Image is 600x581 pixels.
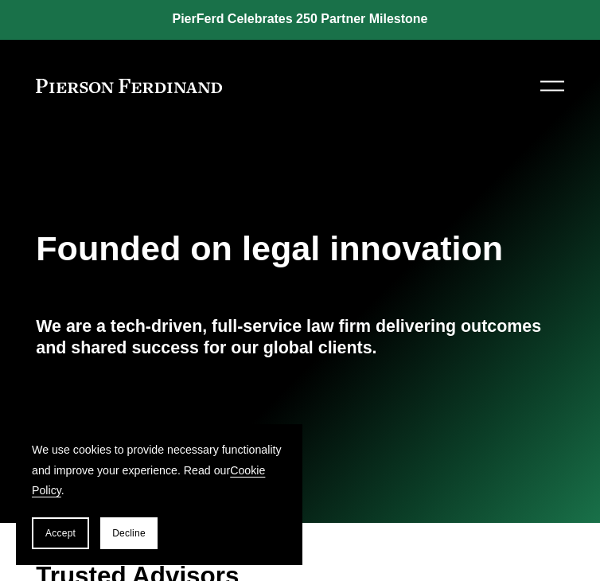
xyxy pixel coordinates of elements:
[36,229,564,268] h1: Founded on legal innovation
[32,517,89,549] button: Accept
[16,424,302,565] section: Cookie banner
[45,528,76,539] span: Accept
[32,440,286,501] p: We use cookies to provide necessary functionality and improve your experience. Read our .
[36,316,564,359] h4: We are a tech-driven, full-service law firm delivering outcomes and shared success for our global...
[112,528,146,539] span: Decline
[100,517,158,549] button: Decline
